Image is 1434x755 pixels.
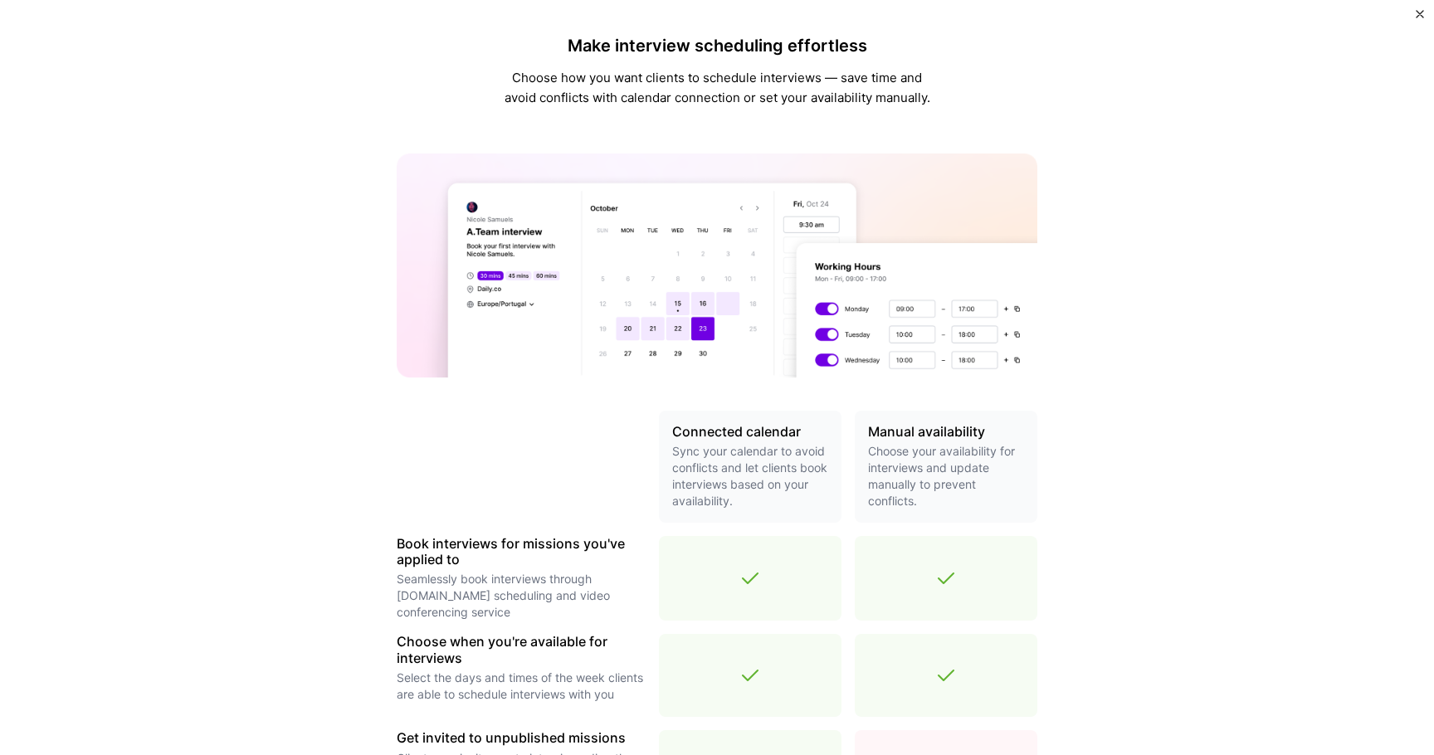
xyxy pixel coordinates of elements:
button: Close [1416,10,1424,27]
h4: Make interview scheduling effortless [501,36,933,56]
h3: Manual availability [868,424,1024,440]
h3: Connected calendar [672,424,828,440]
p: Seamlessly book interviews through [DOMAIN_NAME] scheduling and video conferencing service [397,571,646,621]
p: Select the days and times of the week clients are able to schedule interviews with you [397,670,646,703]
img: A.Team calendar banner [397,153,1037,377]
h3: Book interviews for missions you've applied to [397,536,646,567]
h3: Get invited to unpublished missions [397,730,646,746]
p: Sync your calendar to avoid conflicts and let clients book interviews based on your availability. [672,443,828,509]
p: Choose your availability for interviews and update manually to prevent conflicts. [868,443,1024,509]
h3: Choose when you're available for interviews [397,634,646,665]
p: Choose how you want clients to schedule interviews — save time and avoid conflicts with calendar ... [501,68,933,108]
